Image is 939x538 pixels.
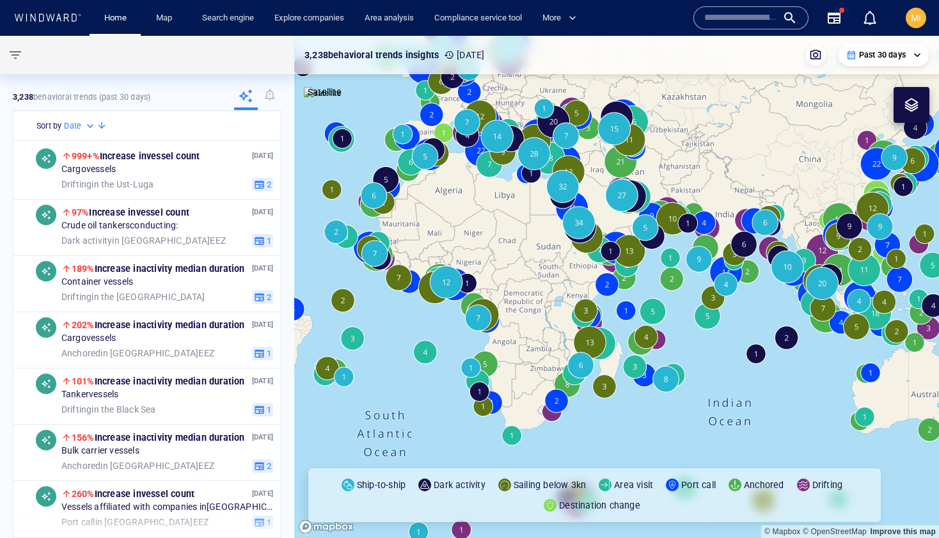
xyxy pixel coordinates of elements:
[846,49,921,61] div: Past 30 days
[614,477,653,493] p: Area visit
[61,333,116,344] span: Cargo vessels
[812,477,843,493] p: Drifting
[61,235,226,246] span: in [GEOGRAPHIC_DATA] EEZ
[72,264,245,274] span: Increase in activity median duration
[72,151,200,161] span: Increase in vessel count
[72,207,90,218] span: 97%
[72,151,100,161] span: 999+%
[265,235,271,246] span: 1
[61,347,101,358] span: Anchored
[151,7,182,29] a: Map
[870,527,936,536] a: Map feedback
[252,262,273,274] p: [DATE]
[911,13,921,23] span: MI
[13,92,33,102] strong: 3,238
[72,489,95,499] span: 260%
[265,347,271,359] span: 1
[61,502,273,513] span: Vessels affiliated with companies in [GEOGRAPHIC_DATA] conducting:
[252,431,273,443] p: [DATE]
[252,290,273,304] button: 2
[252,402,273,416] button: 1
[903,5,929,31] button: MI
[542,11,576,26] span: More
[252,487,273,500] p: [DATE]
[72,376,95,386] span: 101%
[61,347,214,359] span: in [GEOGRAPHIC_DATA] EEZ
[61,404,92,414] span: Drifting
[61,291,205,303] span: in the [GEOGRAPHIC_DATA]
[61,235,113,245] span: Dark activity
[72,320,245,330] span: Increase in activity median duration
[269,7,349,29] a: Explore companies
[72,432,245,443] span: Increase in activity median duration
[304,47,439,63] p: 3,238 behavioral trends insights
[36,120,61,132] h6: Sort by
[61,178,92,189] span: Drifting
[252,206,273,218] p: [DATE]
[72,489,194,499] span: Increase in vessel count
[64,120,81,132] h6: Date
[298,519,354,534] a: Mapbox logo
[803,527,867,536] a: OpenStreetMap
[197,7,259,29] a: Search engine
[252,375,273,387] p: [DATE]
[859,49,906,61] p: Past 30 days
[61,291,92,301] span: Drifting
[744,477,784,493] p: Anchored
[61,220,178,232] span: Crude oil tankers conducting:
[72,376,245,386] span: Increase in activity median duration
[559,498,640,513] p: Destination change
[95,7,136,29] button: Home
[64,120,97,132] div: Date
[61,404,156,415] span: in the Black Sea
[265,460,271,471] span: 2
[72,264,95,274] span: 189%
[61,445,139,457] span: Bulk carrier vessels
[252,346,273,360] button: 1
[61,164,116,175] span: Cargo vessels
[265,178,271,190] span: 2
[61,178,154,190] span: in the Ust-Luga
[764,527,800,536] a: Mapbox
[252,319,273,331] p: [DATE]
[537,7,587,29] button: More
[359,7,419,29] a: Area analysis
[304,87,342,100] img: satellite
[252,233,273,248] button: 1
[72,320,95,330] span: 202%
[72,207,189,218] span: Increase in vessel count
[444,47,484,63] p: [DATE]
[252,150,273,162] p: [DATE]
[294,36,939,538] canvas: Map
[72,432,95,443] span: 156%
[146,7,187,29] button: Map
[434,477,485,493] p: Dark activity
[862,10,878,26] div: Notification center
[357,477,406,493] p: Ship-to-ship
[61,276,133,288] span: Container vessels
[514,477,586,493] p: Sailing below 3kn
[61,460,101,470] span: Anchored
[265,291,271,303] span: 2
[308,84,342,100] p: Satellite
[429,7,527,29] a: Compliance service tool
[265,404,271,415] span: 1
[252,459,273,473] button: 2
[252,177,273,191] button: 2
[99,7,132,29] a: Home
[61,389,119,400] span: Tanker vessels
[681,477,716,493] p: Port call
[13,91,150,103] p: behavioral trends (Past 30 days)
[61,460,214,471] span: in [GEOGRAPHIC_DATA] EEZ
[885,480,929,528] iframe: Chat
